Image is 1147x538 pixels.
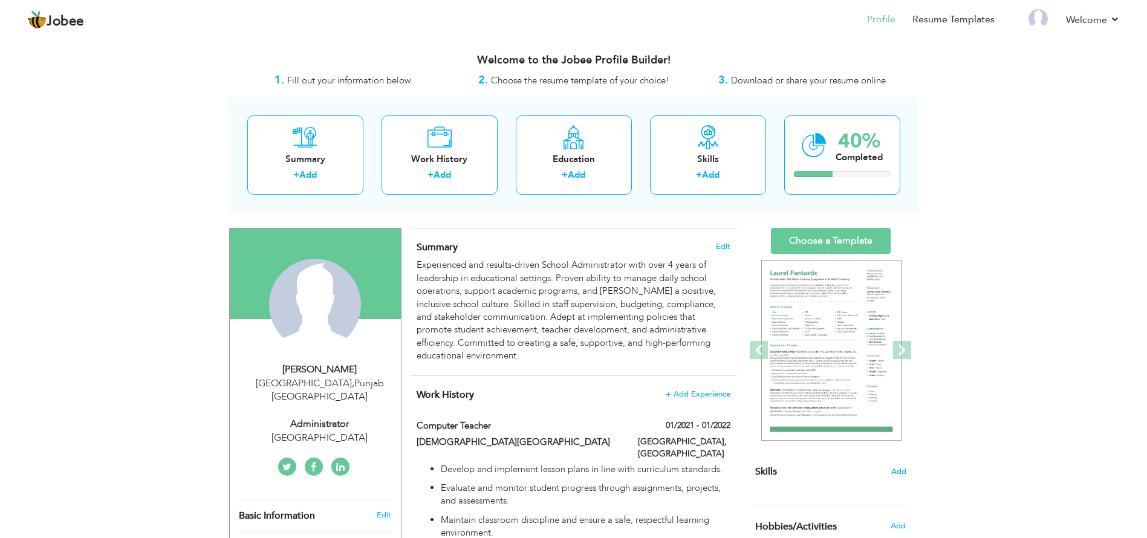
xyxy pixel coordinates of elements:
a: Resume Templates [912,13,995,27]
span: Basic Information [239,511,315,522]
label: Computer Teacher [417,420,620,432]
span: , [352,377,354,390]
div: Summary [257,153,354,166]
span: Hobbies/Activities [755,522,837,533]
label: + [427,169,434,181]
span: Download or share your resume online. [731,74,888,86]
strong: 1. [275,73,284,88]
span: Skills [755,465,777,478]
span: Summary [417,241,458,254]
label: [GEOGRAPHIC_DATA], [GEOGRAPHIC_DATA] [638,436,730,460]
div: Administrator [239,417,401,431]
span: Fill out your information below. [287,74,413,86]
div: 40% [836,131,883,151]
a: Edit [377,510,391,520]
span: + Add Experience [666,390,730,398]
a: Add [299,169,317,181]
a: Welcome [1066,13,1120,27]
div: [PERSON_NAME] [239,363,401,377]
h4: Adding a summary is a quick and easy way to highlight your experience and interests. [417,241,730,253]
span: Jobee [47,15,84,28]
img: jobee.io [27,10,47,30]
h3: Welcome to the Jobee Profile Builder! [229,54,918,66]
div: Work History [391,153,488,166]
div: Completed [836,151,883,164]
div: [GEOGRAPHIC_DATA] [239,431,401,445]
p: Evaluate and monitor student progress through assignments, projects, and assessments. [441,482,730,508]
label: + [562,169,568,181]
span: Work History [417,388,474,401]
div: Education [525,153,622,166]
strong: 3. [718,73,728,88]
span: Add [891,466,906,478]
a: Add [568,169,585,181]
div: [GEOGRAPHIC_DATA] Punjab [GEOGRAPHIC_DATA] [239,377,401,404]
strong: 2. [478,73,488,88]
a: Profile [867,13,895,27]
a: Jobee [27,10,84,30]
img: Rafia Rimsha [269,259,361,351]
img: Profile Img [1028,9,1048,28]
label: + [696,169,702,181]
a: Choose a Template [771,228,891,254]
div: Experienced and results-driven School Administrator with over 4 years of leadership in educationa... [417,259,730,362]
label: 01/2021 - 01/2022 [666,420,730,432]
a: Add [702,169,720,181]
span: Add [891,520,906,531]
span: Edit [716,242,730,251]
label: [DEMOGRAPHIC_DATA][GEOGRAPHIC_DATA] [417,436,620,449]
a: Add [434,169,451,181]
span: Choose the resume template of your choice! [491,74,669,86]
div: Skills [660,153,756,166]
h4: This helps to show the companies you have worked for. [417,389,730,401]
label: + [293,169,299,181]
p: Develop and implement lesson plans in line with curriculum standards. [441,463,730,476]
